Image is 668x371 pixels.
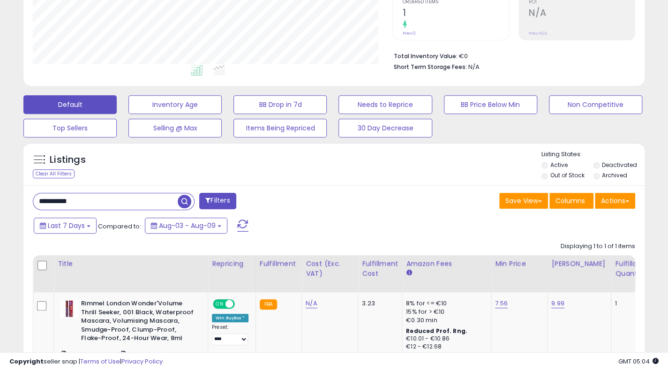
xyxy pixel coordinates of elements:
[595,193,635,209] button: Actions
[499,193,548,209] button: Save View
[406,299,484,308] div: 8% for <= €10
[495,259,543,269] div: Min Price
[23,119,117,137] button: Top Sellers
[34,218,97,234] button: Last 7 Days
[233,95,327,114] button: BB Drop in 7d
[306,299,317,308] a: N/A
[406,316,484,325] div: €0.30 min
[128,119,222,137] button: Selling @ Max
[81,299,195,345] b: Rimmel London Wonder'Volume Thrill Seeker, 001 Black, Waterproof Mascara, Volumising Mascara, Smu...
[406,308,484,316] div: 15% for > €10
[212,314,248,322] div: Win BuyBox *
[145,218,227,234] button: Aug-03 - Aug-09
[260,299,277,310] small: FBA
[549,193,593,209] button: Columns
[9,357,44,366] strong: Copyright
[80,357,120,366] a: Terms of Use
[529,30,547,36] small: Prev: N/A
[98,222,141,231] span: Compared to:
[550,161,567,169] label: Active
[394,52,458,60] b: Total Inventory Value:
[338,95,432,114] button: Needs to Reprice
[551,259,607,269] div: [PERSON_NAME]
[48,221,85,230] span: Last 7 Days
[549,95,642,114] button: Non Competitive
[199,193,236,209] button: Filters
[602,161,637,169] label: Deactivated
[233,300,248,308] span: OFF
[444,95,537,114] button: BB Price Below Min
[128,95,222,114] button: Inventory Age
[9,357,163,366] div: seller snap | |
[495,299,508,308] a: 7.56
[212,324,248,345] div: Preset:
[306,259,354,279] div: Cost (Exc. VAT)
[403,8,509,20] h2: 1
[555,196,585,205] span: Columns
[362,299,395,308] div: 3.23
[394,63,467,71] b: Short Term Storage Fees:
[23,95,117,114] button: Default
[406,343,484,351] div: €12 - €12.68
[615,259,647,279] div: Fulfillable Quantity
[394,50,628,61] li: €0
[406,335,484,343] div: €10.01 - €10.86
[50,153,86,167] h5: Listings
[214,300,225,308] span: ON
[541,150,645,159] p: Listing States:
[212,259,252,269] div: Repricing
[551,299,564,308] a: 9.99
[233,119,327,137] button: Items Being Repriced
[58,259,204,269] div: Title
[550,171,584,179] label: Out of Stock
[403,30,416,36] small: Prev: 0
[60,299,79,318] img: 41SHBjzvxoL._SL40_.jpg
[406,269,412,277] small: Amazon Fees.
[118,350,178,358] span: | SKU: RQ-BQTR-N8N4
[406,259,487,269] div: Amazon Fees
[468,62,480,71] span: N/A
[618,357,659,366] span: 2025-08-17 05:04 GMT
[79,350,117,358] a: B0C7WHP22W
[260,259,298,269] div: Fulfillment
[561,242,635,251] div: Displaying 1 to 1 of 1 items
[602,171,627,179] label: Archived
[362,259,398,279] div: Fulfillment Cost
[121,357,163,366] a: Privacy Policy
[406,327,467,335] b: Reduced Prof. Rng.
[529,8,635,20] h2: N/A
[338,119,432,137] button: 30 Day Decrease
[159,221,216,230] span: Aug-03 - Aug-09
[33,169,75,178] div: Clear All Filters
[615,299,644,308] div: 1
